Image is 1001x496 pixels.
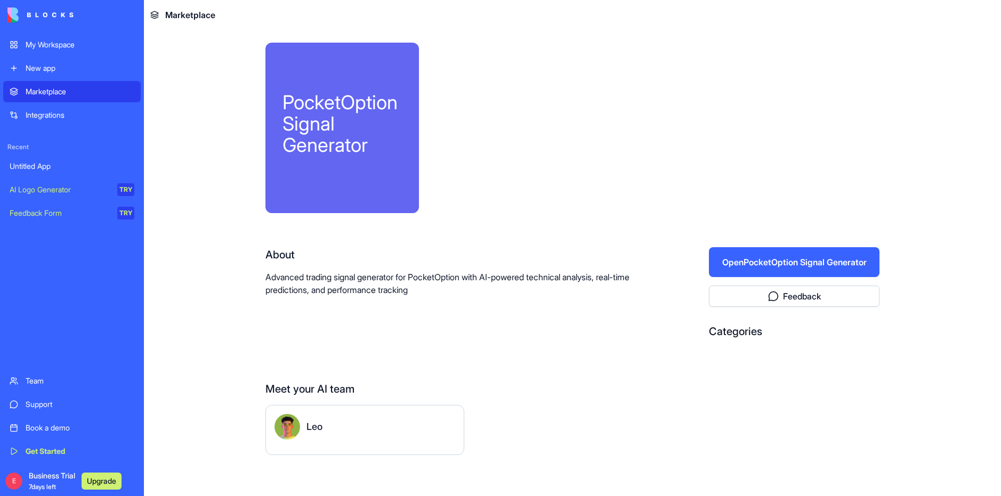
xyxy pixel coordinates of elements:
a: Book a demo [3,417,141,438]
div: PocketOption Signal Generator [282,92,402,156]
span: 7 days left [29,483,56,491]
a: Integrations [3,104,141,126]
a: AI Logo GeneratorTRY [3,179,141,200]
div: Feedback Form [10,208,110,218]
button: Feedback [709,286,879,307]
div: TRY [117,183,134,196]
div: Meet your AI team [265,381,879,396]
a: Marketplace [3,81,141,102]
div: Get Started [26,446,134,457]
span: Marketplace [165,9,215,21]
div: About [265,247,641,262]
span: E [5,473,22,490]
div: TRY [117,207,134,219]
img: logo [7,7,74,22]
div: Support [26,399,134,410]
div: Team [26,376,134,386]
a: Untitled App [3,156,141,177]
a: New app [3,58,141,79]
a: Support [3,394,141,415]
p: Advanced trading signal generator for PocketOption with AI-powered technical analysis, real-time ... [265,271,641,296]
div: My Workspace [26,39,134,50]
img: Leo_avatar.png [275,414,300,440]
div: Leo [306,419,322,434]
div: Untitled App [10,161,134,172]
span: Business Trial [29,470,75,492]
div: Integrations [26,110,134,120]
a: Get Started [3,441,141,462]
div: Marketplace [26,86,134,97]
a: Feedback FormTRY [3,202,141,224]
span: Recent [3,143,141,151]
button: OpenPocketOption Signal Generator [709,247,879,277]
a: Team [3,370,141,392]
div: AI Logo Generator [10,184,110,195]
a: My Workspace [3,34,141,55]
div: Book a demo [26,422,134,433]
div: Categories [709,324,879,339]
div: New app [26,63,134,74]
button: Upgrade [82,473,122,490]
